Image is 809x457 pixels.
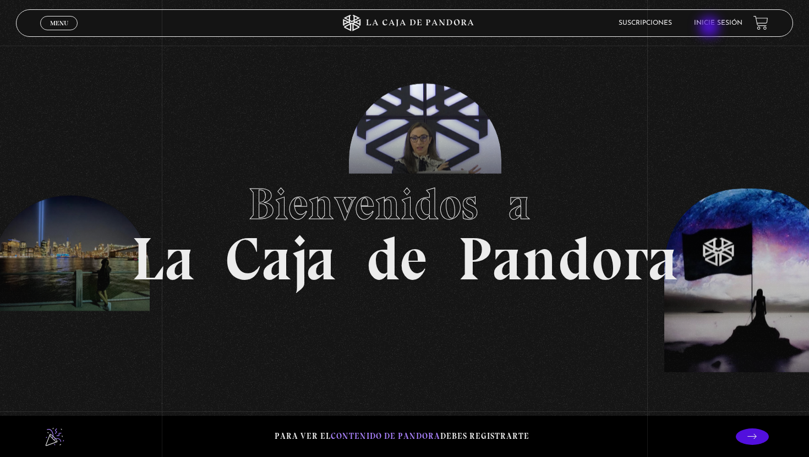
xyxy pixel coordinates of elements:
[331,431,440,441] span: contenido de Pandora
[46,29,72,36] span: Cerrar
[753,15,768,30] a: View your shopping cart
[248,178,561,230] span: Bienvenidos a
[275,429,529,444] p: Para ver el debes registrarte
[50,20,68,26] span: Menu
[132,168,678,289] h1: La Caja de Pandora
[619,20,672,26] a: Suscripciones
[694,20,742,26] a: Inicie sesión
